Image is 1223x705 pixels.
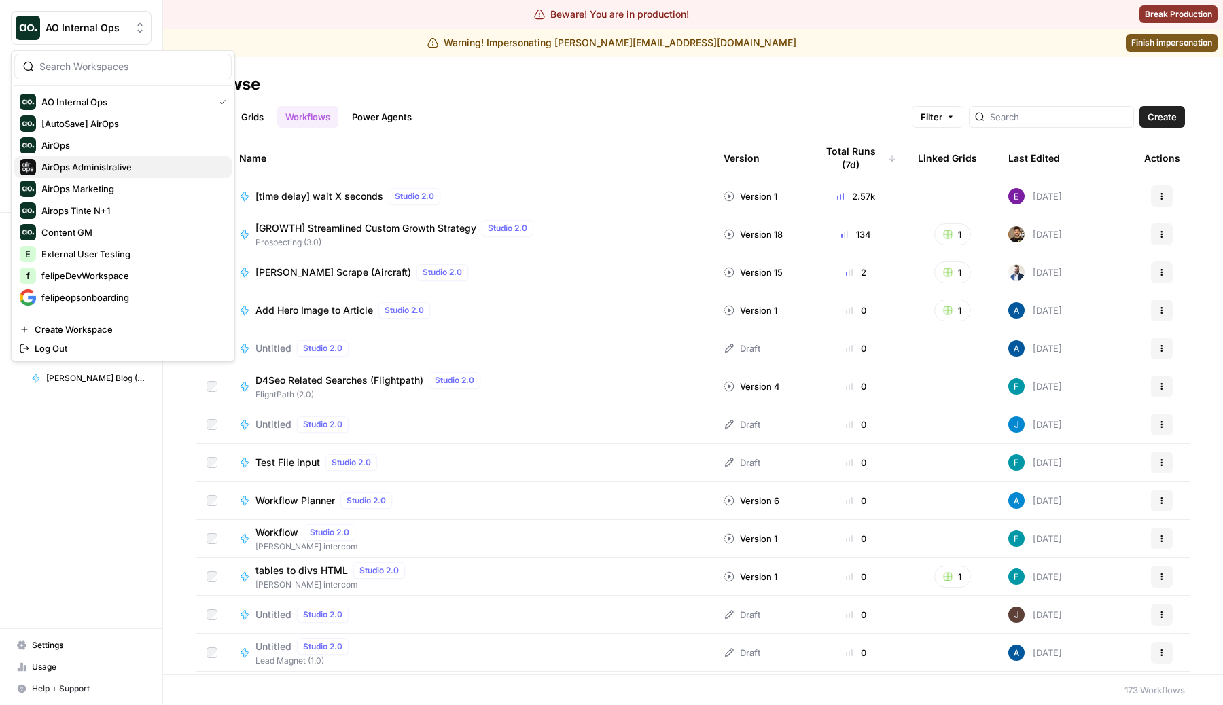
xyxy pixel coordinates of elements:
div: [DATE] [1008,530,1062,547]
div: 0 [816,608,896,621]
span: [PERSON_NAME] intercom [255,579,410,591]
span: AirOps [41,139,221,152]
span: Studio 2.0 [488,222,527,234]
span: felipeopsonboarding [41,291,221,304]
div: 0 [816,532,896,545]
img: w6h4euusfoa7171vz6jrctgb7wlt [1008,607,1025,623]
span: [time delay] wait X seconds [255,189,383,203]
span: Finish impersonation [1131,37,1212,49]
a: [GROWTH] Streamlined Custom Growth StrategyStudio 2.0Prospecting (3.0) [239,220,702,249]
div: Warning! Impersonating [PERSON_NAME][EMAIL_ADDRESS][DOMAIN_NAME] [427,36,796,50]
img: AO Internal Ops Logo [16,16,40,40]
span: Break Production [1145,8,1212,20]
span: Airops Tinte N+1 [41,204,221,217]
img: he81ibor8lsei4p3qvg4ugbvimgp [1008,340,1025,357]
div: 0 [816,456,896,469]
div: [DATE] [1008,454,1062,471]
div: Version [724,139,760,177]
div: [DATE] [1008,264,1062,281]
span: Untitled [255,608,291,621]
div: Version 15 [724,266,783,279]
span: Help + Support [32,683,145,695]
span: [PERSON_NAME] intercom [255,541,361,553]
span: f [26,269,30,283]
span: Add Hero Image to Article [255,304,373,317]
div: [DATE] [1008,340,1062,357]
img: 3qwd99qm5jrkms79koxglshcff0m [1008,454,1025,471]
img: AirOps Administrative Logo [20,159,36,175]
div: [DATE] [1008,416,1062,433]
div: [DATE] [1008,188,1062,204]
a: Workflow PlannerStudio 2.0 [239,492,702,509]
span: Studio 2.0 [303,640,342,653]
div: 2.57k [816,189,896,203]
span: Untitled [255,342,291,355]
div: Linked Grids [918,139,977,177]
div: [DATE] [1008,492,1062,509]
a: Finish impersonation [1126,34,1218,52]
div: 0 [816,304,896,317]
span: Workflow [255,526,298,539]
a: Workflows [277,106,338,128]
span: Studio 2.0 [303,418,342,431]
img: Content GM Logo [20,224,36,240]
img: he81ibor8lsei4p3qvg4ugbvimgp [1008,302,1025,319]
span: D4Seo Related Searches (Flightpath) [255,374,423,387]
div: Draft [724,418,760,431]
img: 3qwd99qm5jrkms79koxglshcff0m [1008,530,1025,547]
span: External User Testing [41,247,221,261]
span: Studio 2.0 [385,304,424,317]
span: AO Internal Ops [41,95,209,109]
div: Last Edited [1008,139,1060,177]
div: 134 [816,228,896,241]
a: Log Out [14,339,232,358]
span: Studio 2.0 [423,266,462,278]
img: AirOps Marketing Logo [20,181,36,197]
img: z620ml7ie90s7uun3xptce9f0frp [1008,416,1025,433]
div: Version 6 [724,494,779,507]
span: Studio 2.0 [303,342,342,355]
img: Airops Tinte N+1 Logo [20,202,36,219]
span: [PERSON_NAME] Blog (Aircraft) [46,372,145,384]
span: Lead Magnet (1.0) [255,655,354,667]
span: Content GM [41,225,221,239]
div: Actions [1144,139,1180,177]
img: AO Internal Ops Logo [20,94,36,110]
span: tables to divs HTML [255,564,348,577]
input: Search [990,110,1128,124]
div: 0 [816,570,896,583]
div: Version 1 [724,189,777,203]
img: tb834r7wcu795hwbtepf06oxpmnl [1008,188,1025,204]
span: Usage [32,661,145,673]
button: Help + Support [11,678,152,700]
span: Untitled [255,418,291,431]
a: [PERSON_NAME] Scrape (Aircraft)Studio 2.0 [239,264,702,281]
button: 1 [934,566,971,587]
span: Create Workspace [35,323,221,336]
span: [AutoSave] AirOps [41,117,221,130]
div: [DATE] [1008,607,1062,623]
span: FlightPath (2.0) [255,388,486,401]
button: Workspace: AO Internal Ops [11,11,152,45]
div: Total Runs (7d) [816,139,896,177]
span: Studio 2.0 [332,456,371,469]
span: Untitled [255,640,291,653]
img: felipeopsonboarding Logo [20,289,36,306]
div: Draft [724,456,760,469]
div: [DATE] [1008,645,1062,661]
div: [DATE] [1008,378,1062,395]
div: Version 1 [724,570,777,583]
div: Draft [724,608,760,621]
a: Settings [11,634,152,656]
div: [DATE] [1008,302,1062,319]
span: Settings [32,639,145,651]
div: Workspace: AO Internal Ops [11,50,235,361]
span: Prospecting (3.0) [255,236,539,249]
span: Test File input [255,456,320,469]
div: 0 [816,342,896,355]
span: AirOps Marketing [41,182,221,196]
img: 36rz0nf6lyfqsoxlb67712aiq2cf [1008,226,1025,242]
div: [DATE] [1008,226,1062,242]
div: 0 [816,418,896,431]
div: 173 Workflows [1124,683,1185,697]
